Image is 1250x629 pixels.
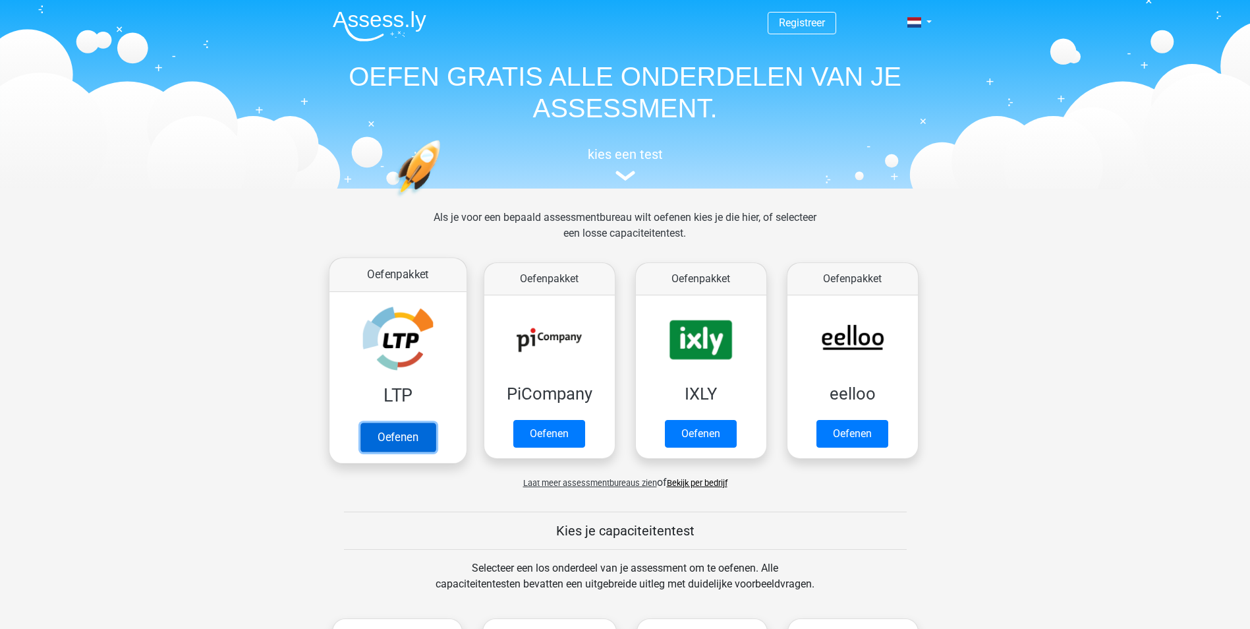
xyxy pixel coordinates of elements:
[665,420,737,448] a: Oefenen
[523,478,657,488] span: Laat meer assessmentbureaus zien
[816,420,888,448] a: Oefenen
[360,423,435,452] a: Oefenen
[395,140,492,259] img: oefenen
[423,560,827,608] div: Selecteer een los onderdeel van je assessment om te oefenen. Alle capaciteitentesten bevatten een...
[322,146,928,162] h5: kies een test
[667,478,727,488] a: Bekijk per bedrijf
[322,146,928,181] a: kies een test
[513,420,585,448] a: Oefenen
[779,16,825,29] a: Registreer
[322,61,928,124] h1: OEFEN GRATIS ALLE ONDERDELEN VAN JE ASSESSMENT.
[344,523,907,539] h5: Kies je capaciteitentest
[615,171,635,181] img: assessment
[333,11,426,42] img: Assessly
[423,210,827,257] div: Als je voor een bepaald assessmentbureau wilt oefenen kies je die hier, of selecteer een losse ca...
[322,464,928,491] div: of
